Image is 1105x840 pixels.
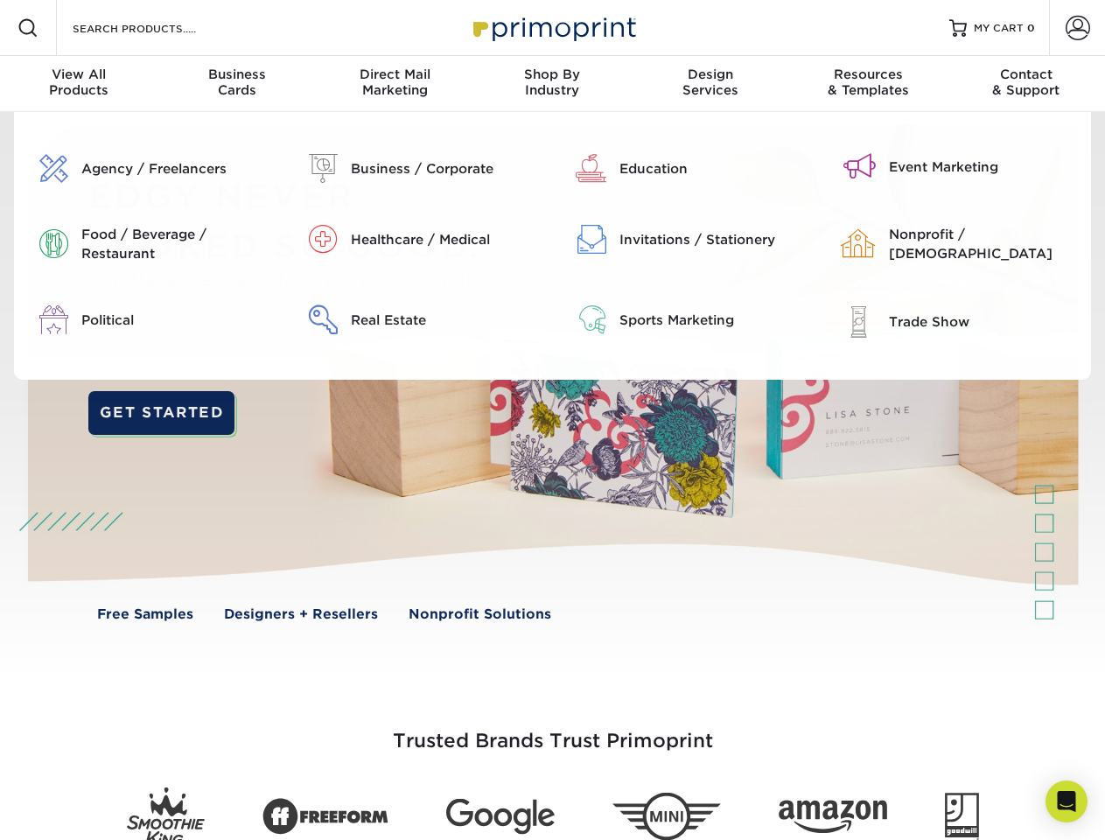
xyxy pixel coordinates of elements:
[316,66,473,98] div: Marketing
[835,154,1078,179] a: Event Marketing
[351,311,540,330] div: Real Estate
[566,154,809,183] a: Education
[835,305,1078,338] a: Trade Show
[297,154,540,183] a: Business / Corporate
[889,225,1078,263] div: Nonprofit / [DEMOGRAPHIC_DATA]
[632,66,789,98] div: Services
[789,66,947,82] span: Resources
[789,56,947,112] a: Resources& Templates
[632,56,789,112] a: DesignServices
[473,66,631,98] div: Industry
[27,305,270,334] a: Political
[945,793,979,840] img: Goodwill
[889,157,1078,177] div: Event Marketing
[27,154,270,183] a: Agency / Freelancers
[316,56,473,112] a: Direct MailMarketing
[71,17,241,38] input: SEARCH PRODUCTS.....
[297,225,540,254] a: Healthcare / Medical
[974,21,1024,36] span: MY CART
[619,230,808,249] div: Invitations / Stationery
[41,688,1065,773] h3: Trusted Brands Trust Primoprint
[297,305,540,334] a: Real Estate
[465,9,640,46] img: Primoprint
[619,311,808,330] div: Sports Marketing
[81,159,270,178] div: Agency / Freelancers
[948,56,1105,112] a: Contact& Support
[351,230,540,249] div: Healthcare / Medical
[81,225,270,263] div: Food / Beverage / Restaurant
[779,801,887,834] img: Amazon
[889,312,1078,332] div: Trade Show
[632,66,789,82] span: Design
[1027,22,1035,34] span: 0
[157,66,315,98] div: Cards
[566,305,809,334] a: Sports Marketing
[316,66,473,82] span: Direct Mail
[157,66,315,82] span: Business
[473,66,631,82] span: Shop By
[157,56,315,112] a: BusinessCards
[619,159,808,178] div: Education
[1046,780,1088,822] div: Open Intercom Messenger
[948,66,1105,98] div: & Support
[566,225,809,254] a: Invitations / Stationery
[835,225,1078,263] a: Nonprofit / [DEMOGRAPHIC_DATA]
[351,159,540,178] div: Business / Corporate
[948,66,1105,82] span: Contact
[27,225,270,263] a: Food / Beverage / Restaurant
[81,311,270,330] div: Political
[473,56,631,112] a: Shop ByIndustry
[446,799,555,835] img: Google
[789,66,947,98] div: & Templates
